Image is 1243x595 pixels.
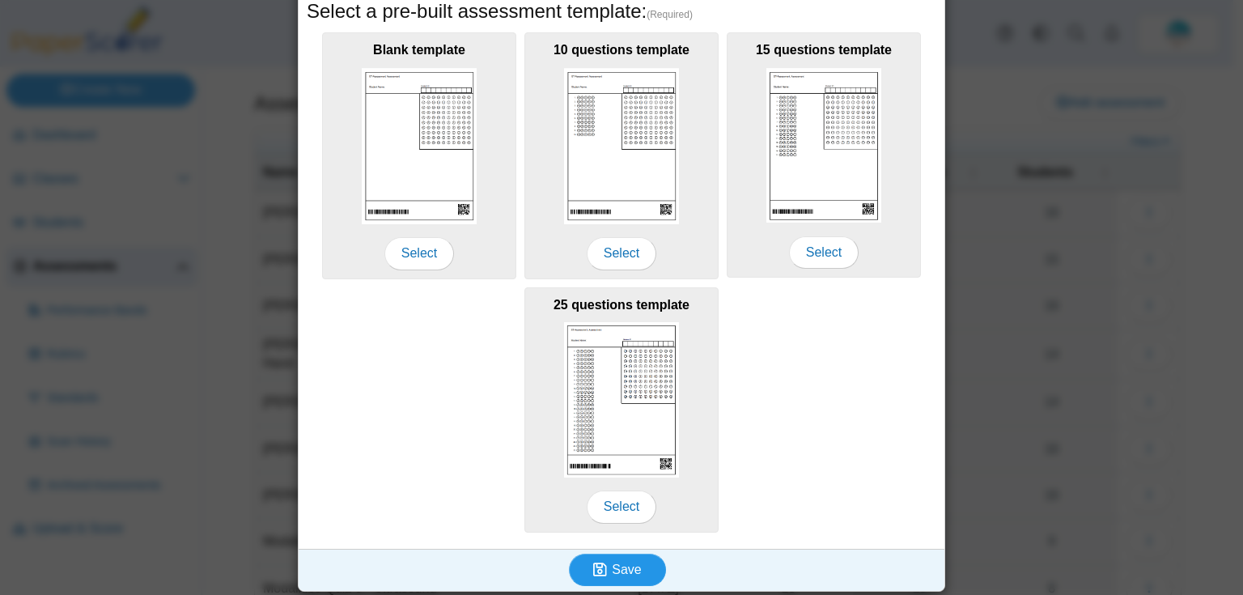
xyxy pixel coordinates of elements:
[564,68,679,224] img: scan_sheet_10_questions.png
[384,237,454,270] span: Select
[554,298,689,312] b: 25 questions template
[647,8,693,22] span: (Required)
[756,43,892,57] b: 15 questions template
[564,322,679,478] img: scan_sheet_25_questions.png
[587,491,656,523] span: Select
[362,68,477,224] img: scan_sheet_blank.png
[554,43,689,57] b: 10 questions template
[766,68,881,223] img: scan_sheet_15_questions.png
[612,563,641,576] span: Save
[789,236,859,269] span: Select
[569,554,666,586] button: Save
[373,43,465,57] b: Blank template
[587,237,656,270] span: Select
